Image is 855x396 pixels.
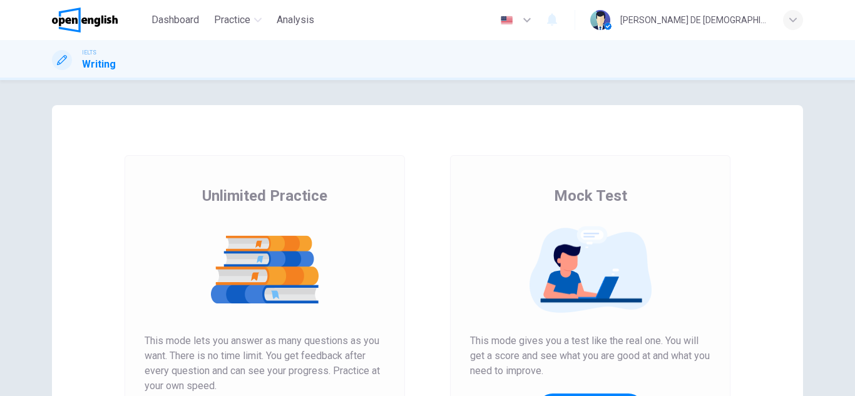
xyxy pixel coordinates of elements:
[209,9,267,31] button: Practice
[499,16,515,25] img: en
[52,8,118,33] img: OpenEnglish logo
[145,333,385,393] span: This mode lets you answer as many questions as you want. There is no time limit. You get feedback...
[590,10,610,30] img: Profile picture
[82,57,116,72] h1: Writing
[151,13,199,28] span: Dashboard
[620,13,768,28] div: [PERSON_NAME] DE [DEMOGRAPHIC_DATA][PERSON_NAME]
[470,333,710,378] span: This mode gives you a test like the real one. You will get a score and see what you are good at a...
[277,13,314,28] span: Analysis
[202,186,327,206] span: Unlimited Practice
[146,9,204,31] button: Dashboard
[554,186,627,206] span: Mock Test
[214,13,250,28] span: Practice
[272,9,319,31] button: Analysis
[82,48,96,57] span: IELTS
[52,8,146,33] a: OpenEnglish logo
